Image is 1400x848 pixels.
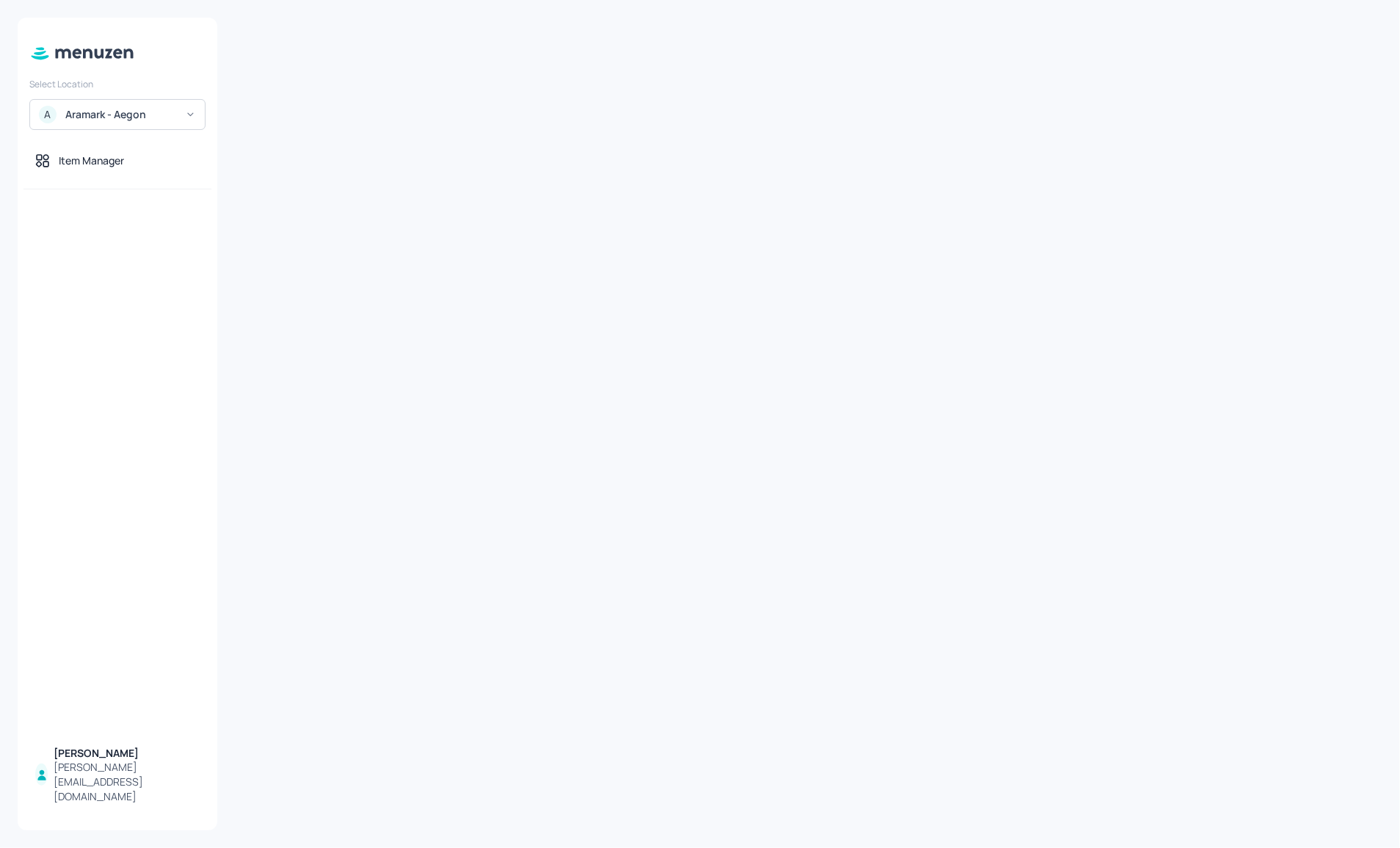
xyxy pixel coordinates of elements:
div: Item Manager [59,153,124,168]
div: Select Location [29,78,206,90]
div: [PERSON_NAME] [54,746,200,761]
div: [PERSON_NAME][EMAIL_ADDRESS][DOMAIN_NAME] [54,760,200,804]
div: Aramark - Aegon [65,107,176,122]
div: A [39,106,57,123]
